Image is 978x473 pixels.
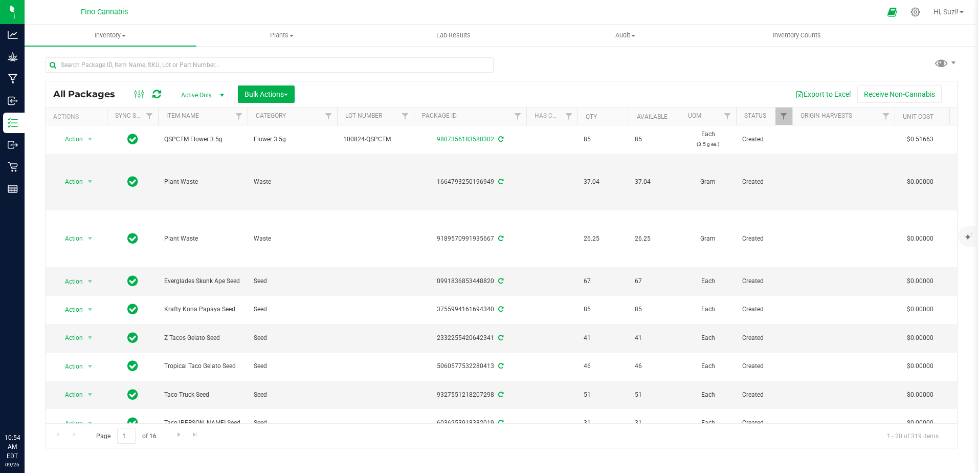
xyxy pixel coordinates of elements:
span: Taco Truck Seed [164,390,241,400]
span: Seed [254,390,331,400]
span: Action [56,388,83,402]
button: Export to Excel [789,85,857,103]
span: Created [742,361,786,371]
span: In Sync [127,175,138,189]
span: Sync from Compliance System [497,334,503,341]
th: Has COA [526,107,577,125]
button: Receive Non-Cannabis [857,85,942,103]
span: Seed [254,361,331,371]
div: Actions [53,113,103,120]
span: Fino Cannabis [81,8,128,16]
inline-svg: Manufacturing [8,74,18,84]
span: 26.25 [584,234,623,244]
a: Qty [586,113,597,120]
a: Lab Results [368,25,540,46]
span: 37.04 [635,177,674,187]
a: Plants [196,25,368,46]
span: select [84,132,97,146]
a: Filter [775,107,792,125]
td: $0.00000 [895,381,946,409]
span: Gram [686,177,730,187]
span: Each [686,418,730,428]
span: Tropical Taco Gelato Seed [164,361,241,371]
span: 41 [635,333,674,343]
td: $0.00000 [895,154,946,210]
a: Go to the next page [171,428,186,442]
td: $0.00000 [895,267,946,295]
span: 67 [584,276,623,286]
a: Filter [397,107,414,125]
span: Bulk Actions [244,90,288,98]
span: QSPCTM Flower 3.5g [164,135,241,144]
span: Action [56,416,83,431]
span: Seed [254,418,331,428]
div: 1664793250196949 [412,177,528,187]
span: 67 [635,276,674,286]
span: Action [56,274,83,289]
div: 3755994161694340 [412,305,528,314]
span: Plant Waste [164,234,241,244]
span: Seed [254,276,331,286]
span: Open Ecommerce Menu [881,2,904,22]
span: 85 [635,135,674,144]
td: $0.51663 [895,125,946,154]
a: Go to the last page [188,428,203,442]
span: select [84,303,97,317]
span: 46 [584,361,623,371]
span: Flower 3.5g [254,135,331,144]
a: Category [256,112,286,119]
span: Z Tacos Gelato Seed [164,333,241,343]
span: In Sync [127,331,138,345]
span: Action [56,331,83,345]
span: 85 [584,135,623,144]
span: Created [742,418,786,428]
span: Action [56,175,83,189]
a: Audit [540,25,712,46]
input: 1 [117,428,136,444]
span: 85 [584,305,623,314]
span: Seed [254,333,331,343]
div: Manage settings [909,7,922,17]
inline-svg: Inventory [8,118,18,128]
span: Everglades Skunk Ape Seed [164,276,241,286]
span: 31 [635,418,674,428]
span: Action [56,303,83,317]
div: 2332255420642341 [412,333,528,343]
span: Sync from Compliance System [497,419,503,426]
inline-svg: Reports [8,184,18,194]
span: Sync from Compliance System [497,178,503,185]
span: 26.25 [635,234,674,244]
span: Plants [197,31,368,40]
inline-svg: Inbound [8,96,18,106]
span: Created [742,234,786,244]
span: In Sync [127,388,138,402]
span: select [84,274,97,289]
a: Filter [878,107,895,125]
span: Lab Results [423,31,484,40]
span: 31 [584,418,623,428]
a: UOM [688,112,701,119]
span: select [84,416,97,431]
span: 51 [584,390,623,400]
span: In Sync [127,302,138,316]
span: Gram [686,234,730,244]
span: select [84,359,97,374]
a: Filter [141,107,158,125]
span: 51 [635,390,674,400]
span: In Sync [127,231,138,246]
span: In Sync [127,274,138,288]
a: Package ID [422,112,457,119]
span: Each [686,305,730,314]
a: Origin Harvests [801,112,852,119]
td: $0.00000 [895,409,946,437]
span: Page of 16 [87,428,165,444]
span: Action [56,359,83,374]
a: Available [637,113,668,120]
a: Inventory Counts [711,25,883,46]
inline-svg: Analytics [8,30,18,40]
span: Audit [540,31,711,40]
a: Item Name [166,112,199,119]
td: $0.00000 [895,210,946,267]
span: Seed [254,305,331,314]
span: select [84,331,97,345]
